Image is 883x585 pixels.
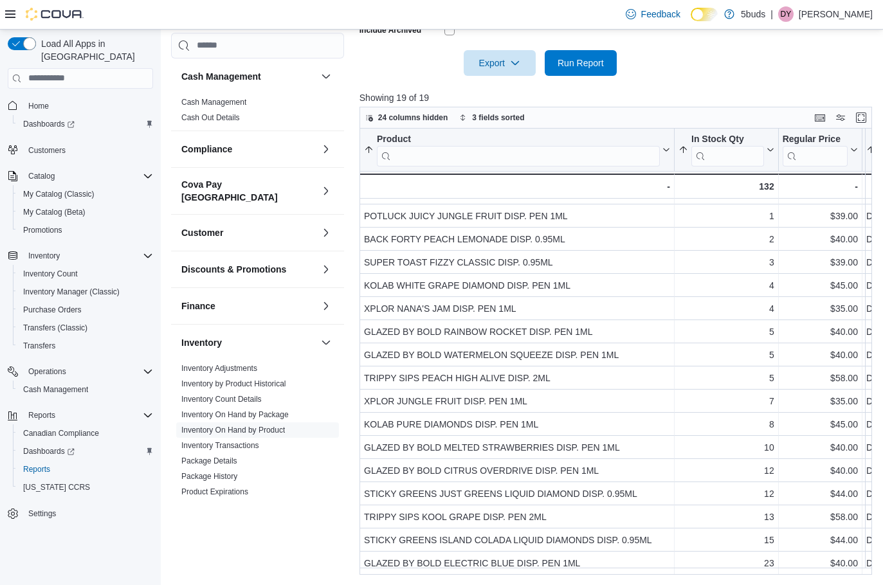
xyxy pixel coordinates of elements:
button: Cash Management [181,69,316,82]
button: Inventory Count [13,265,158,283]
span: Inventory [28,251,60,261]
a: Promotions [18,222,68,238]
div: $58.00 [782,370,857,386]
button: Enter fullscreen [853,110,869,125]
span: Purchase Orders [23,305,82,315]
span: Home [23,98,153,114]
button: Operations [3,363,158,381]
span: Transfers [18,338,153,354]
button: Cash Management [13,381,158,399]
h3: Cova Pay [GEOGRAPHIC_DATA] [181,177,316,203]
button: 24 columns hidden [360,110,453,125]
span: Inventory On Hand by Product [181,424,285,435]
div: 4 [678,278,774,293]
span: My Catalog (Beta) [18,204,153,220]
button: Product [364,133,670,166]
a: My Catalog (Classic) [18,186,100,202]
span: Reports [18,462,153,477]
span: Operations [28,366,66,377]
h3: Finance [181,299,215,312]
a: Canadian Compliance [18,426,104,441]
div: 4 [678,301,774,316]
span: Customers [28,145,66,156]
div: 1 [678,185,774,201]
span: Promotions [18,222,153,238]
button: 3 fields sorted [454,110,529,125]
div: 8 [678,417,774,432]
div: KOLAB WHITE GRAPE DIAMOND DISP. PEN 1ML [364,278,670,293]
button: Inventory [23,248,65,264]
button: Discounts & Promotions [318,261,334,276]
a: Inventory Adjustments [181,363,257,372]
span: Dashboards [23,119,75,129]
a: Package Details [181,456,237,465]
span: Catalog [23,168,153,184]
p: Showing 19 of 19 [360,91,877,104]
div: 13 [678,509,774,525]
div: XPLOR NANA'S JAM DISP. PEN 1ML [364,301,670,316]
button: Keyboard shortcuts [812,110,828,125]
span: Inventory Adjustments [181,363,257,373]
button: Customer [181,226,316,239]
span: Cash Out Details [181,112,240,122]
div: STICKY GREENS ISLAND COLADA LIQUID DIAMONDS DISP. 0.95ML [364,532,670,548]
p: 5buds [741,6,765,22]
a: Cash Out Details [181,113,240,122]
div: 12 [678,486,774,501]
span: Transfers [23,341,55,351]
button: Display options [833,110,848,125]
a: Cash Management [181,97,246,106]
span: Dashboards [18,444,153,459]
button: Transfers (Classic) [13,319,158,337]
span: Canadian Compliance [23,428,99,438]
div: $40.00 [782,555,857,571]
button: Cash Management [318,68,334,84]
div: Inventory [171,360,344,550]
span: Reports [28,410,55,420]
span: 3 fields sorted [472,113,524,123]
button: Compliance [181,142,316,155]
div: KOLAB PURE DIAMONDS DISP. PEN 1ML [364,417,670,432]
div: In Stock Qty [691,133,764,145]
div: Product [377,133,660,166]
a: Inventory Count Details [181,394,262,403]
button: Finance [318,298,334,313]
span: Inventory On Hand by Package [181,409,289,419]
span: Customers [23,142,153,158]
span: Dashboards [18,116,153,132]
div: $45.00 [782,278,857,293]
span: Cash Management [181,96,246,107]
span: DY [781,6,792,22]
p: | [770,6,773,22]
a: Transfers [18,338,60,354]
span: Transfers (Classic) [18,320,153,336]
div: $40.00 [782,347,857,363]
button: Settings [3,504,158,523]
button: In Stock Qty [678,133,774,166]
a: Dashboards [13,442,158,460]
span: Export [471,50,528,76]
button: My Catalog (Beta) [13,203,158,221]
span: My Catalog (Beta) [23,207,86,217]
span: Reports [23,464,50,474]
div: TRIPPY SIPS PEACH HIGH ALIVE DISP. 2ML [364,370,670,386]
button: Inventory Manager (Classic) [13,283,158,301]
a: Dashboards [18,444,80,459]
span: Canadian Compliance [18,426,153,441]
div: 3 [678,255,774,270]
span: Operations [23,364,153,379]
a: Reports [18,462,55,477]
a: My Catalog (Beta) [18,204,91,220]
button: Inventory [318,334,334,350]
span: Transfers (Classic) [23,323,87,333]
a: Package History [181,471,237,480]
div: $35.00 [782,301,857,316]
button: Reports [23,408,60,423]
input: Dark Mode [691,8,718,21]
div: $40.00 [782,231,857,247]
button: Transfers [13,337,158,355]
div: GLAZED BY BOLD MELTED STRAWBERRIES DISP. PEN 1ML [364,440,670,455]
span: Settings [28,509,56,519]
a: Feedback [621,1,686,27]
label: Include Archived [360,25,421,35]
